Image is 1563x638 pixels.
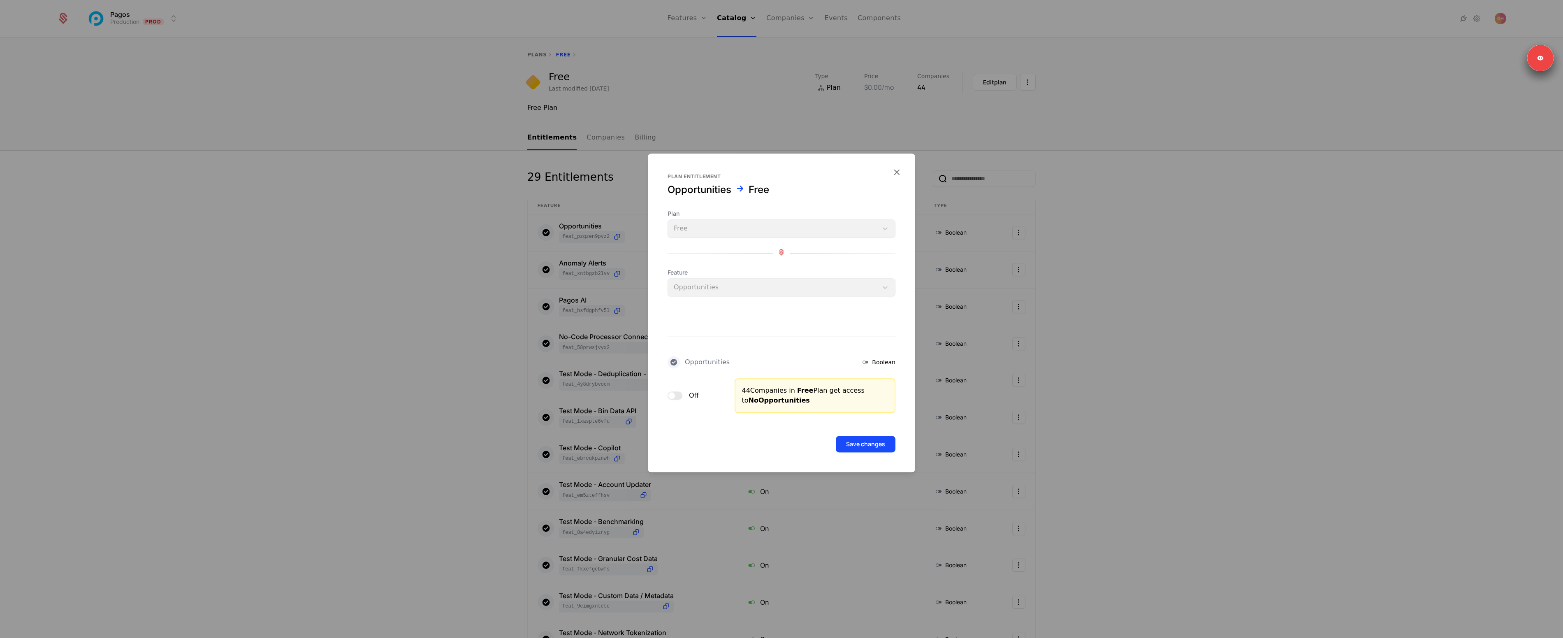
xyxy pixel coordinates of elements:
[668,268,895,277] span: Feature
[742,386,888,405] div: 44 Companies in Plan get access to
[685,359,730,366] div: Opportunities
[797,387,814,394] span: Free
[836,436,895,452] button: Save changes
[749,396,810,404] span: No Opportunities
[689,391,699,400] label: Off
[668,173,895,180] div: Plan entitlement
[668,183,731,196] div: Opportunities
[872,358,895,366] span: Boolean
[749,183,769,196] div: Free
[668,210,895,218] span: Plan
